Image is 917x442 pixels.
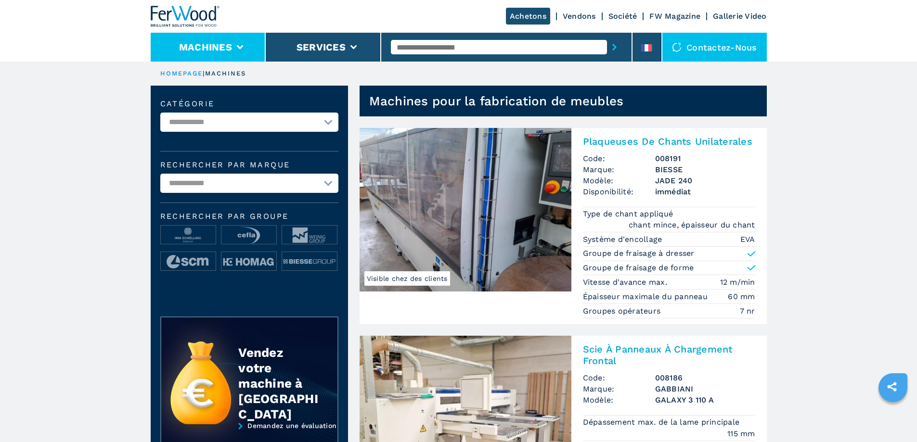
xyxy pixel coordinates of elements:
img: Ferwood [151,6,220,27]
h2: Plaqueuses De Chants Unilaterales [583,136,755,147]
img: image [161,252,216,271]
h3: 008186 [655,372,755,383]
div: Contactez-nous [662,33,767,62]
a: Plaqueuses De Chants Unilaterales BIESSE JADE 240Visible chez des clientsPlaqueuses De Chants Uni... [360,128,767,324]
a: Gallerie Video [713,12,767,21]
img: image [221,252,276,271]
iframe: Chat [876,399,910,435]
p: Groupes opérateurs [583,306,663,316]
p: machines [205,69,246,78]
span: Marque: [583,164,655,175]
a: Société [608,12,637,21]
span: Marque: [583,383,655,394]
h1: Machines pour la fabrication de meubles [369,93,624,109]
span: Visible chez des clients [364,271,450,286]
img: image [282,226,337,245]
img: image [161,226,216,245]
a: Achetons [506,8,550,25]
label: catégorie [160,100,338,108]
img: Plaqueuses De Chants Unilaterales BIESSE JADE 240 [360,128,571,291]
span: Code: [583,153,655,164]
h2: Scie À Panneaux À Chargement Frontal [583,343,755,366]
h3: BIESSE [655,164,755,175]
p: Dépassement max. de la lame principale [583,417,742,428]
span: immédiat [655,186,755,197]
h3: GALAXY 3 110 A [655,394,755,405]
div: Vendez votre machine à [GEOGRAPHIC_DATA] [238,345,318,422]
label: Rechercher par marque [160,161,338,169]
span: Code: [583,372,655,383]
p: Vitesse d'avance max. [583,277,670,288]
em: 115 mm [727,428,755,439]
span: | [203,70,205,77]
button: Machines [179,41,232,53]
p: Épaisseur maximale du panneau [583,291,710,302]
span: Disponibilité: [583,186,655,197]
a: HOMEPAGE [160,70,203,77]
img: image [221,226,276,245]
a: sharethis [880,375,904,399]
em: 7 nr [740,305,755,316]
em: 12 m/min [720,277,755,288]
a: Vendons [563,12,596,21]
span: Modèle: [583,175,655,186]
em: EVA [740,234,755,245]
h3: 008191 [655,153,755,164]
img: image [282,252,337,271]
p: Groupe de fraisage à dresser [583,248,695,259]
button: submit-button [607,36,622,58]
p: Groupe de fraisage de forme [583,263,694,273]
h3: JADE 240 [655,175,755,186]
p: Système d'encollage [583,234,665,245]
h3: GABBIANI [655,383,755,394]
img: Contactez-nous [672,42,682,52]
p: Type de chant appliqué [583,209,676,219]
span: Rechercher par groupe [160,213,338,220]
em: chant mince, épaisseur du chant [629,219,755,230]
span: Modèle: [583,394,655,405]
em: 60 mm [728,291,755,302]
button: Services [297,41,346,53]
a: FW Magazine [649,12,700,21]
